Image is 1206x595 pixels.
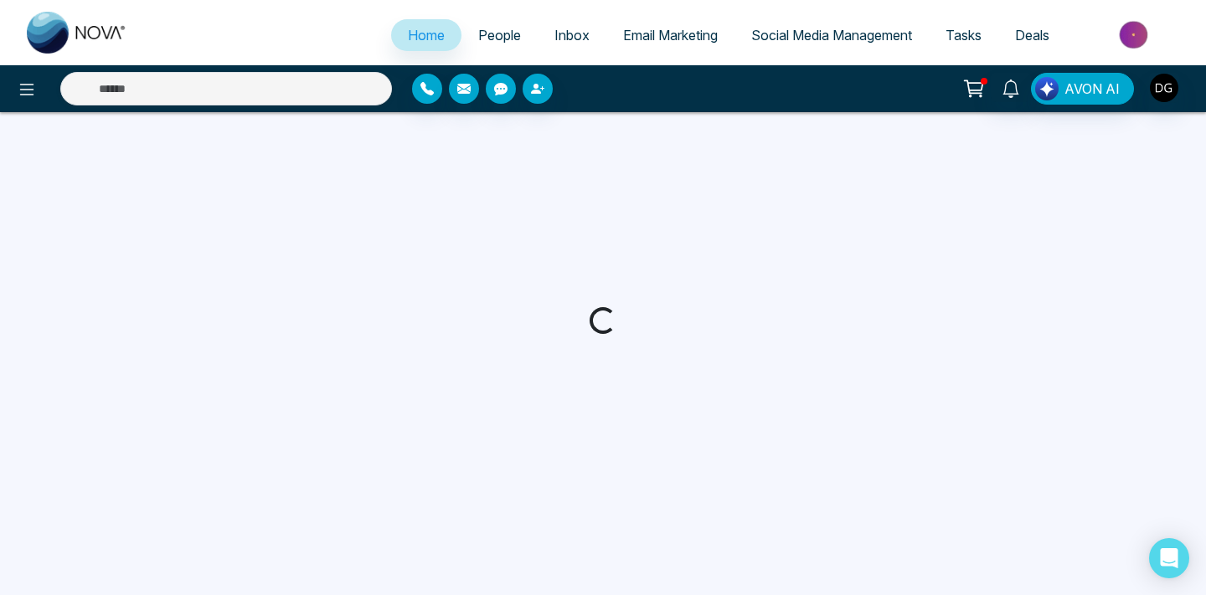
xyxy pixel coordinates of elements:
a: Home [391,19,461,51]
a: Tasks [929,19,998,51]
span: Tasks [946,27,982,44]
img: Nova CRM Logo [27,12,127,54]
a: Social Media Management [734,19,929,51]
span: AVON AI [1064,79,1120,99]
span: Inbox [554,27,590,44]
img: Market-place.gif [1075,16,1196,54]
div: Open Intercom Messenger [1149,538,1189,578]
a: People [461,19,538,51]
img: User Avatar [1150,74,1178,102]
a: Inbox [538,19,606,51]
a: Email Marketing [606,19,734,51]
span: Deals [1015,27,1049,44]
span: Social Media Management [751,27,912,44]
a: Deals [998,19,1066,51]
span: Email Marketing [623,27,718,44]
span: People [478,27,521,44]
button: AVON AI [1031,73,1134,105]
img: Lead Flow [1035,77,1059,100]
span: Home [408,27,445,44]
